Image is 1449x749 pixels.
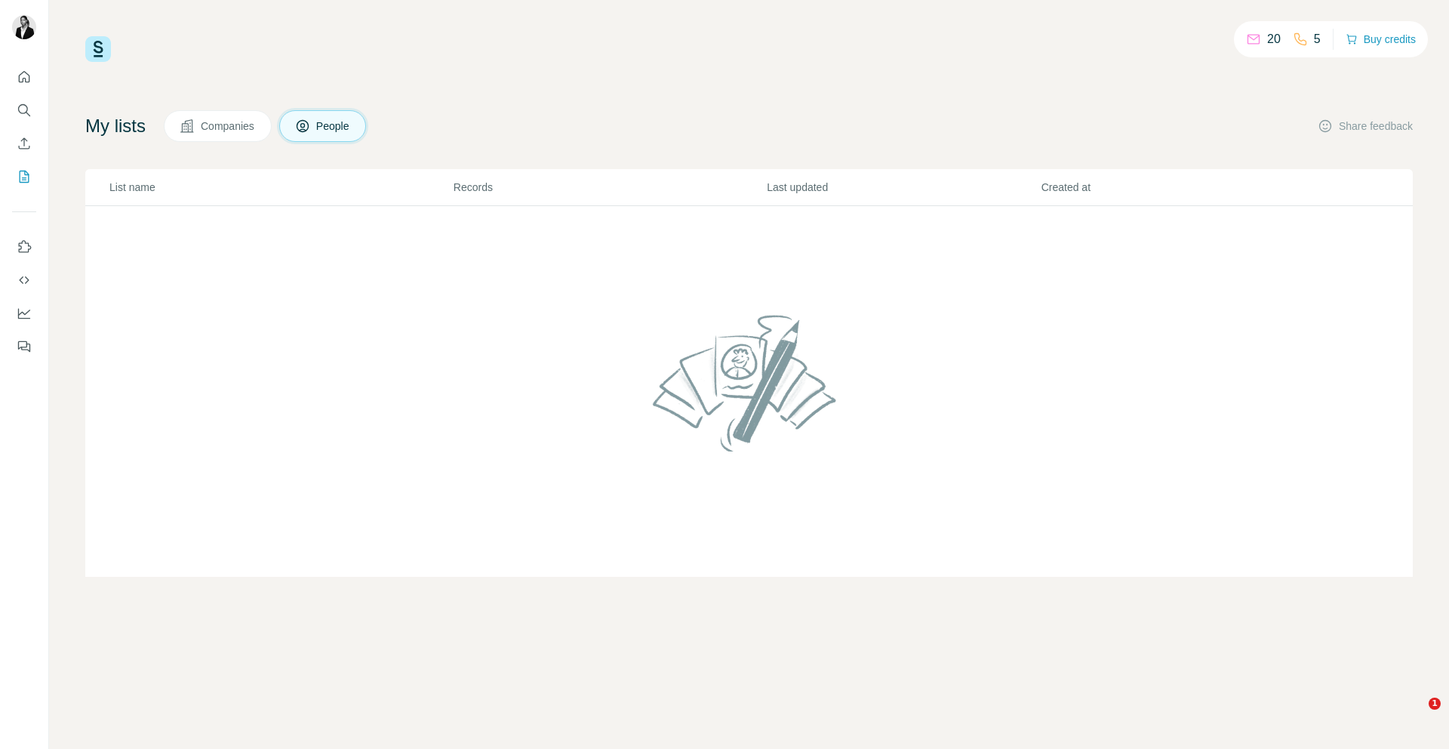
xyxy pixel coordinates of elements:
[316,119,351,134] span: People
[1318,119,1413,134] button: Share feedback
[12,97,36,124] button: Search
[12,300,36,327] button: Dashboard
[12,163,36,190] button: My lists
[1346,29,1416,50] button: Buy credits
[12,333,36,360] button: Feedback
[12,233,36,260] button: Use Surfe on LinkedIn
[12,15,36,39] img: Avatar
[109,180,452,195] p: List name
[85,114,146,138] h4: My lists
[1398,698,1434,734] iframe: Intercom live chat
[647,302,852,464] img: No lists found
[12,130,36,157] button: Enrich CSV
[85,36,111,62] img: Surfe Logo
[1267,30,1281,48] p: 20
[767,180,1039,195] p: Last updated
[1041,180,1314,195] p: Created at
[12,267,36,294] button: Use Surfe API
[1429,698,1441,710] span: 1
[201,119,256,134] span: Companies
[1314,30,1321,48] p: 5
[12,63,36,91] button: Quick start
[454,180,765,195] p: Records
